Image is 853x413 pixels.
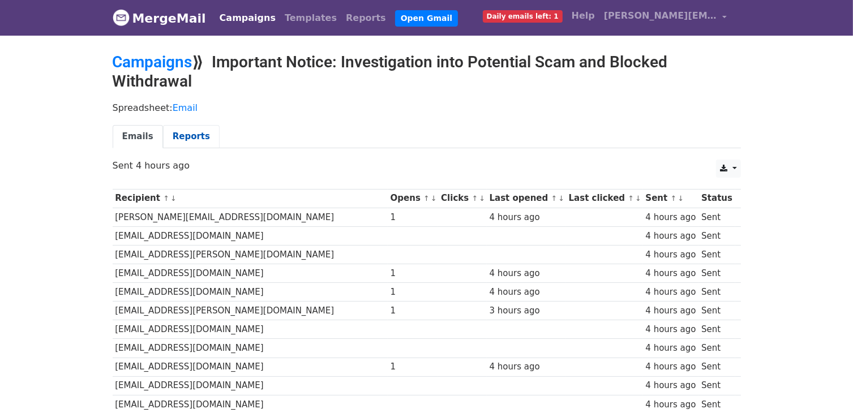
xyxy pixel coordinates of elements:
a: Emails [113,125,163,148]
a: ↑ [628,194,634,203]
th: Recipient [113,189,388,208]
div: 4 hours ago [645,230,696,243]
div: 1 [391,267,436,280]
td: [EMAIL_ADDRESS][PERSON_NAME][DOMAIN_NAME] [113,245,388,264]
div: 1 [391,286,436,299]
div: 4 hours ago [490,211,563,224]
td: [EMAIL_ADDRESS][PERSON_NAME][DOMAIN_NAME] [113,302,388,320]
a: Campaigns [215,7,280,29]
td: Sent [698,376,735,395]
h2: ⟫ Important Notice: Investigation into Potential Scam and Blocked Withdrawal [113,53,741,91]
a: MergeMail [113,6,206,30]
div: 4 hours ago [490,286,563,299]
th: Sent [643,189,699,208]
a: ↓ [170,194,177,203]
td: Sent [698,358,735,376]
a: ↑ [671,194,677,203]
th: Opens [388,189,439,208]
div: 4 hours ago [645,211,696,224]
a: Daily emails left: 1 [478,5,567,27]
a: ↑ [472,194,478,203]
a: ↓ [635,194,641,203]
td: Sent [698,302,735,320]
td: [EMAIL_ADDRESS][DOMAIN_NAME] [113,320,388,339]
td: Sent [698,320,735,339]
td: Sent [698,208,735,226]
a: Campaigns [113,53,192,71]
td: Sent [698,226,735,245]
a: ↑ [551,194,558,203]
div: 4 hours ago [645,342,696,355]
a: Reports [163,125,220,148]
a: Reports [341,7,391,29]
p: Sent 4 hours ago [113,160,741,171]
div: 4 hours ago [645,323,696,336]
div: 3 hours ago [490,304,563,317]
td: Sent [698,245,735,264]
th: Last opened [487,189,566,208]
td: [PERSON_NAME][EMAIL_ADDRESS][DOMAIN_NAME] [113,208,388,226]
th: Status [698,189,735,208]
iframe: Chat Widget [796,359,853,413]
th: Clicks [438,189,486,208]
span: Daily emails left: 1 [483,10,563,23]
div: 4 hours ago [645,398,696,411]
div: 1 [391,304,436,317]
a: ↓ [431,194,437,203]
p: Spreadsheet: [113,102,741,114]
a: ↑ [163,194,169,203]
a: Help [567,5,599,27]
a: ↑ [423,194,430,203]
div: 4 hours ago [645,248,696,261]
div: 4 hours ago [645,304,696,317]
a: ↓ [678,194,684,203]
div: 4 hours ago [645,286,696,299]
td: [EMAIL_ADDRESS][DOMAIN_NAME] [113,226,388,245]
a: ↓ [558,194,564,203]
td: Sent [698,264,735,283]
div: 4 hours ago [645,267,696,280]
td: [EMAIL_ADDRESS][DOMAIN_NAME] [113,264,388,283]
td: Sent [698,339,735,358]
td: [EMAIL_ADDRESS][DOMAIN_NAME] [113,283,388,302]
div: 1 [391,211,436,224]
img: MergeMail logo [113,9,130,26]
div: 4 hours ago [490,267,563,280]
a: Open Gmail [395,10,458,27]
div: 1 [391,360,436,373]
span: [PERSON_NAME][EMAIL_ADDRESS][PERSON_NAME][DOMAIN_NAME] [604,9,717,23]
a: ↓ [479,194,485,203]
a: Email [173,102,198,113]
td: [EMAIL_ADDRESS][DOMAIN_NAME] [113,358,388,376]
div: 4 hours ago [490,360,563,373]
th: Last clicked [566,189,643,208]
a: Templates [280,7,341,29]
a: [PERSON_NAME][EMAIL_ADDRESS][PERSON_NAME][DOMAIN_NAME] [599,5,732,31]
div: 4 hours ago [645,379,696,392]
td: [EMAIL_ADDRESS][DOMAIN_NAME] [113,376,388,395]
td: [EMAIL_ADDRESS][DOMAIN_NAME] [113,339,388,358]
div: 4 hours ago [645,360,696,373]
td: Sent [698,283,735,302]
